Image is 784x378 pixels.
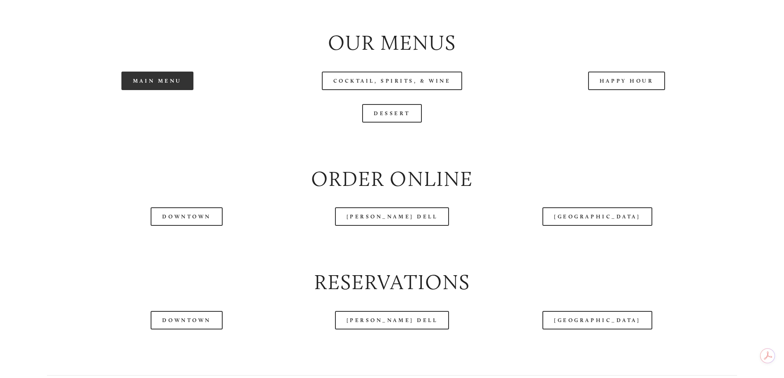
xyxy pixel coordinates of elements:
a: [GEOGRAPHIC_DATA] [542,311,652,329]
h2: Reservations [47,268,737,297]
a: Dessert [362,104,422,123]
a: [PERSON_NAME] Dell [335,311,449,329]
a: Downtown [151,311,222,329]
a: Downtown [151,207,222,226]
a: [GEOGRAPHIC_DATA] [542,207,652,226]
a: [PERSON_NAME] Dell [335,207,449,226]
a: Main Menu [121,72,193,90]
a: Happy Hour [588,72,665,90]
a: Cocktail, Spirits, & Wine [322,72,463,90]
h2: Order Online [47,165,737,194]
